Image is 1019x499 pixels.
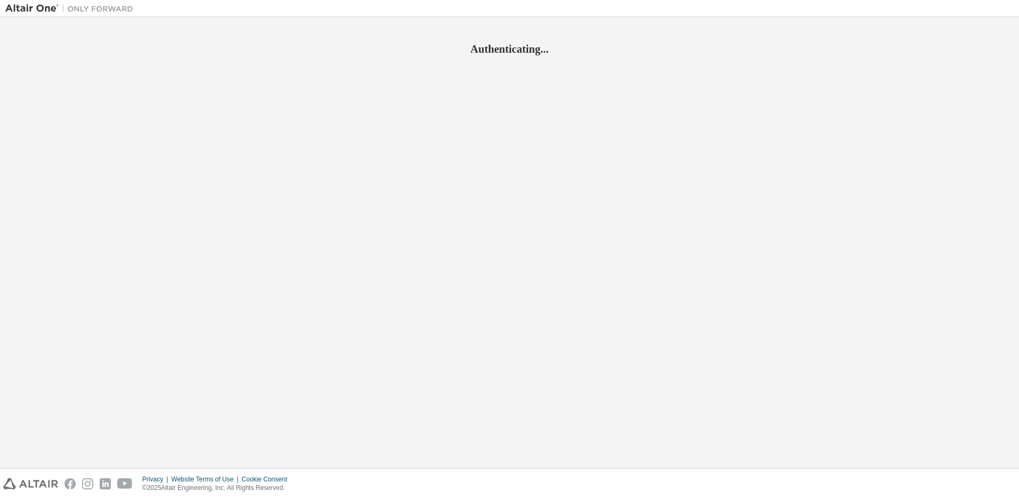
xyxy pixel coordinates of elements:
[5,3,139,14] img: Altair One
[5,42,1014,56] h2: Authenticating...
[142,484,294,493] p: © 2025 Altair Engineering, Inc. All Rights Reserved.
[82,478,93,489] img: instagram.svg
[241,475,293,484] div: Cookie Consent
[117,478,133,489] img: youtube.svg
[3,478,58,489] img: altair_logo.svg
[171,475,241,484] div: Website Terms of Use
[142,475,171,484] div: Privacy
[64,478,76,489] img: facebook.svg
[100,478,111,489] img: linkedin.svg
